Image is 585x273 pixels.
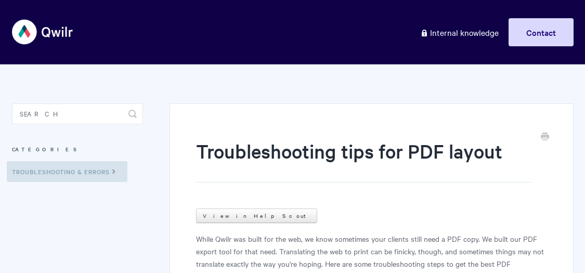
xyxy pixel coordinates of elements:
[7,161,127,182] a: Troubleshooting & Errors
[541,132,549,143] a: Print this Article
[509,18,574,46] a: Contact
[412,18,506,46] a: Internal knowledge
[196,138,531,183] h1: Troubleshooting tips for PDF layout
[12,103,144,124] input: Search
[12,12,74,51] img: Qwilr Help Center
[196,209,317,223] a: View in Help Scout
[12,140,144,159] h3: Categories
